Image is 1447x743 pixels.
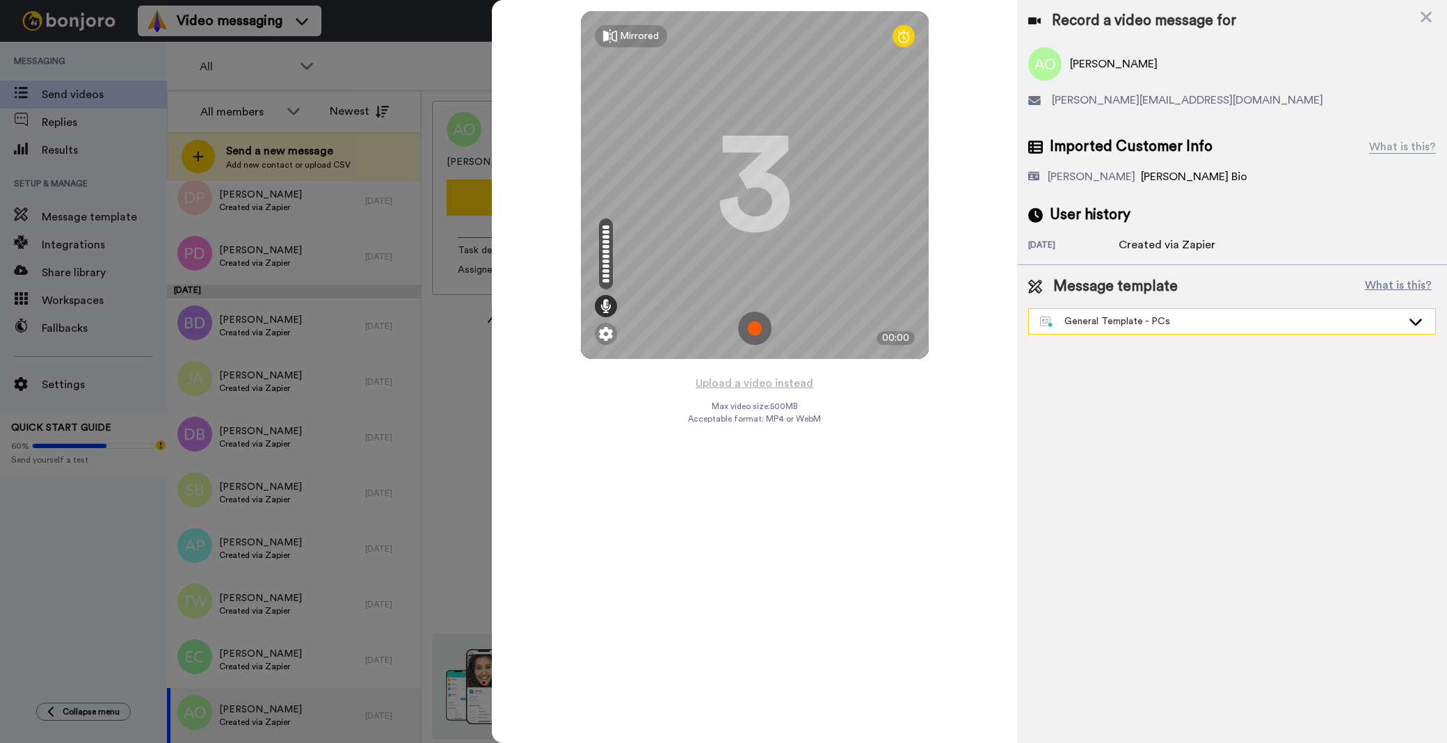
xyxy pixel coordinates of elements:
button: What is this? [1361,276,1436,297]
div: 00:00 [877,331,915,345]
img: ic_gear.svg [599,327,613,341]
div: Created via Zapier [1119,237,1215,253]
img: Profile image for Grant [31,42,54,64]
div: General Template - PCs [1040,314,1402,328]
button: Upload a video instead [691,374,817,392]
div: 3 [717,133,793,237]
p: Thanks for being with us for 4 months - it's flown by! How can we make the next 4 months even bet... [61,40,240,54]
span: User history [1050,205,1130,225]
div: message notification from Grant, 4w ago. Thanks for being with us for 4 months - it's flown by! H... [21,29,257,75]
div: What is this? [1369,138,1436,155]
img: ic_record_start.svg [738,312,772,345]
span: Message template [1053,276,1178,297]
div: [PERSON_NAME] [1048,168,1135,185]
div: [DATE] [1028,239,1119,253]
span: [PERSON_NAME] Bio [1141,171,1247,182]
span: Acceptable format: MP4 or WebM [688,413,821,424]
span: [PERSON_NAME][EMAIL_ADDRESS][DOMAIN_NAME] [1052,92,1323,109]
span: Max video size: 500 MB [712,401,798,412]
img: nextgen-template.svg [1040,317,1053,328]
span: Imported Customer Info [1050,136,1213,157]
p: Message from Grant, sent 4w ago [61,54,240,66]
